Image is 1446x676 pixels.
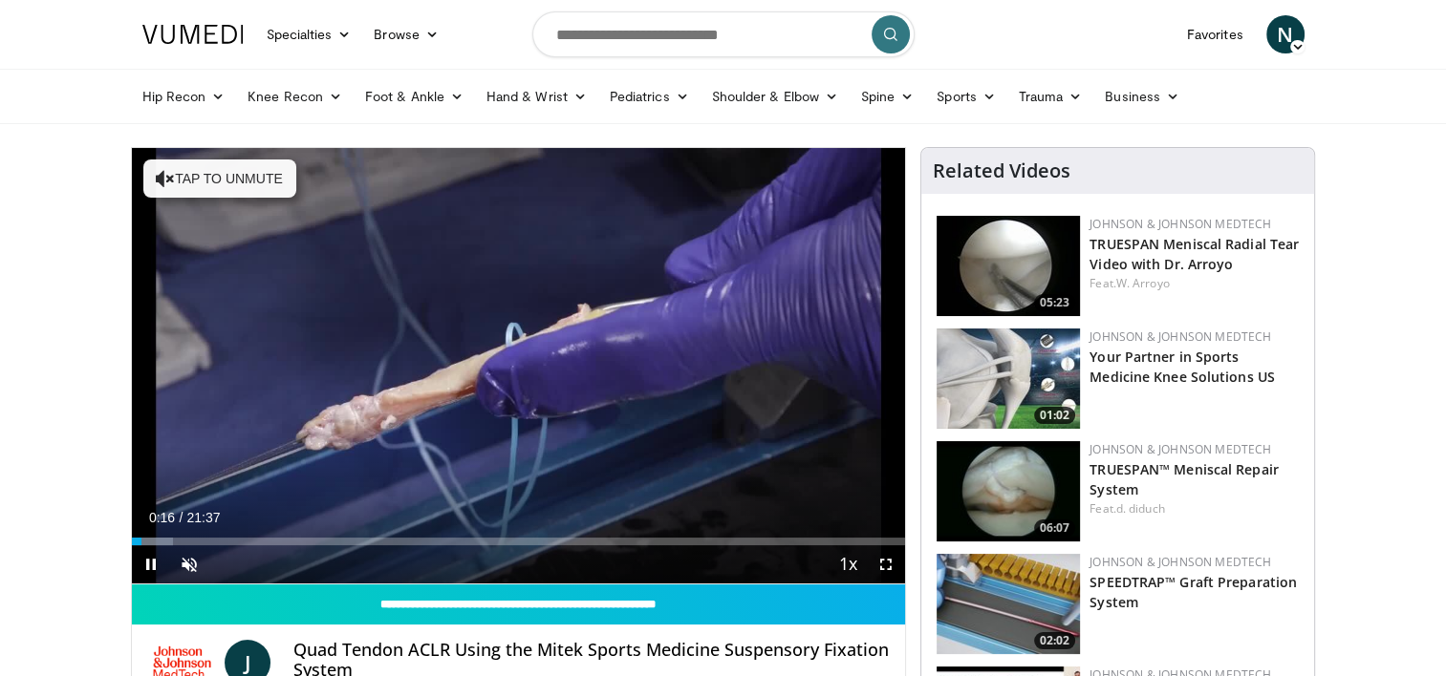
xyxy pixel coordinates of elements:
a: Your Partner in Sports Medicine Knee Solutions US [1090,348,1275,386]
span: 0:16 [149,510,175,525]
div: Feat. [1090,500,1299,518]
a: Hand & Wrist [475,77,598,116]
a: 02:02 [937,554,1080,654]
img: a46a2fe1-2704-4a9e-acc3-1c278068f6c4.150x105_q85_crop-smart_upscale.jpg [937,554,1080,654]
h4: Related Videos [933,159,1070,182]
span: 06:07 [1034,519,1075,537]
button: Pause [132,545,170,583]
img: 0543fda4-7acd-4b5c-b055-3730b7e439d4.150x105_q85_crop-smart_upscale.jpg [937,328,1080,429]
button: Fullscreen [867,545,905,583]
a: Foot & Ankle [354,77,475,116]
video-js: Video Player [132,148,906,584]
a: Johnson & Johnson MedTech [1090,441,1271,457]
a: SPEEDTRAP™ Graft Preparation System [1090,573,1297,611]
a: N [1266,15,1305,53]
a: Hip Recon [131,77,237,116]
span: 05:23 [1034,294,1075,311]
img: a9cbc79c-1ae4-425c-82e8-d1f73baa128b.150x105_q85_crop-smart_upscale.jpg [937,216,1080,316]
span: 02:02 [1034,632,1075,649]
img: e42d750b-549a-4175-9691-fdba1d7a6a0f.150x105_q85_crop-smart_upscale.jpg [937,441,1080,541]
a: Business [1093,77,1191,116]
span: 01:02 [1034,407,1075,424]
a: TRUESPAN™ Meniscal Repair System [1090,460,1279,498]
a: Spine [850,77,925,116]
a: TRUESPAN Meniscal Radial Tear Video with Dr. Arroyo [1090,235,1299,273]
span: 21:37 [186,510,220,525]
a: Sports [925,77,1007,116]
a: Johnson & Johnson MedTech [1090,216,1271,232]
a: Shoulder & Elbow [701,77,850,116]
a: Favorites [1176,15,1255,53]
a: 05:23 [937,216,1080,316]
button: Tap to unmute [143,159,296,198]
a: d. diduch [1116,500,1165,517]
a: Trauma [1007,77,1094,116]
button: Playback Rate [829,545,867,583]
a: Johnson & Johnson MedTech [1090,328,1271,345]
a: Specialties [255,15,363,53]
div: Progress Bar [132,538,906,545]
a: Browse [362,15,450,53]
a: Johnson & Johnson MedTech [1090,554,1271,570]
a: 01:02 [937,328,1080,429]
span: / [180,510,183,525]
img: VuMedi Logo [142,25,244,44]
a: W. Arroyo [1116,275,1170,291]
button: Unmute [170,545,208,583]
a: Pediatrics [598,77,701,116]
input: Search topics, interventions [532,11,915,57]
a: 06:07 [937,441,1080,541]
a: Knee Recon [236,77,354,116]
div: Feat. [1090,275,1299,292]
